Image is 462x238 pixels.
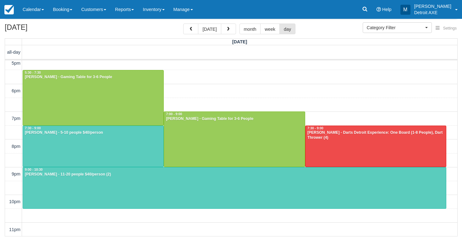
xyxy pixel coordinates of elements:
[25,75,162,80] div: [PERSON_NAME] - Gaming Table for 3-6 People
[23,126,164,167] a: 7:30 - 9:00[PERSON_NAME] - 5-10 people $40/person
[166,116,303,122] div: [PERSON_NAME] - Gaming Table for 3-6 People
[367,24,424,31] span: Category Filter
[23,167,446,209] a: 9:00 - 10:30[PERSON_NAME] - 11-20 people $40/person (2)
[377,7,381,12] i: Help
[7,50,20,55] span: all-day
[4,5,14,14] img: checkfront-main-nav-mini-logo.png
[12,61,20,66] span: 5pm
[25,127,41,130] span: 7:30 - 9:00
[279,24,295,34] button: day
[12,171,20,176] span: 9pm
[239,24,261,34] button: month
[414,3,451,9] p: [PERSON_NAME]
[25,172,444,177] div: [PERSON_NAME] - 11-20 people $40/person (2)
[9,199,20,204] span: 10pm
[25,71,41,74] span: 5:30 - 7:30
[166,112,182,116] span: 7:00 - 9:00
[12,88,20,93] span: 6pm
[305,126,446,167] a: 7:30 - 9:00[PERSON_NAME] - Darts Detroit Experience: One Board (1-8 People), Dart Thrower (4)
[382,7,392,12] span: Help
[400,5,410,15] div: M
[25,130,162,135] div: [PERSON_NAME] - 5-10 people $40/person
[363,22,432,33] button: Category Filter
[307,127,323,130] span: 7:30 - 9:00
[12,116,20,121] span: 7pm
[443,26,457,30] span: Settings
[164,111,305,167] a: 7:00 - 9:00[PERSON_NAME] - Gaming Table for 3-6 People
[414,9,451,16] p: Detroit AXE
[23,70,164,126] a: 5:30 - 7:30[PERSON_NAME] - Gaming Table for 3-6 People
[5,24,84,35] h2: [DATE]
[9,227,20,232] span: 11pm
[260,24,280,34] button: week
[12,144,20,149] span: 8pm
[432,24,460,33] button: Settings
[25,168,43,171] span: 9:00 - 10:30
[307,130,444,140] div: [PERSON_NAME] - Darts Detroit Experience: One Board (1-8 People), Dart Thrower (4)
[232,39,247,44] span: [DATE]
[198,24,221,34] button: [DATE]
